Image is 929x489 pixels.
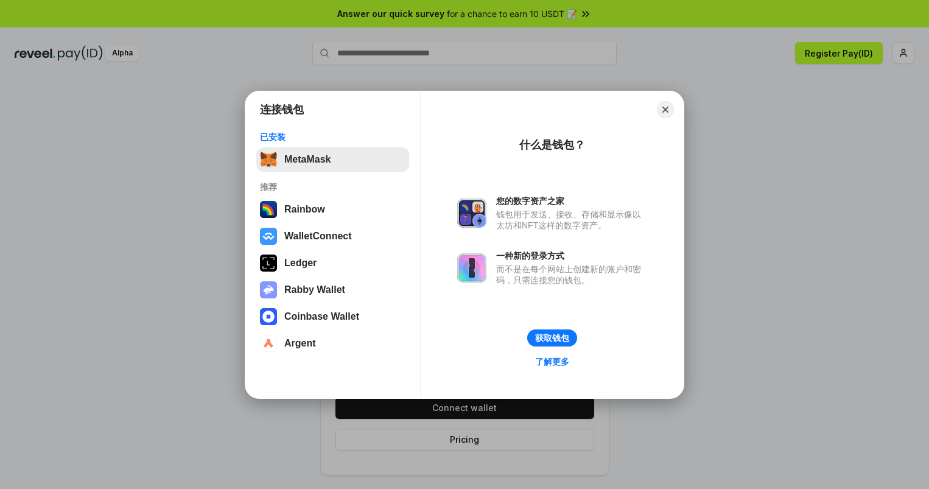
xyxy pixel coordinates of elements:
div: WalletConnect [284,231,352,242]
div: 了解更多 [535,356,569,367]
img: svg+xml,%3Csvg%20fill%3D%22none%22%20height%3D%2233%22%20viewBox%3D%220%200%2035%2033%22%20width%... [260,151,277,168]
button: Ledger [256,251,409,275]
div: 推荐 [260,181,405,192]
img: svg+xml,%3Csvg%20width%3D%2228%22%20height%3D%2228%22%20viewBox%3D%220%200%2028%2028%22%20fill%3D... [260,308,277,325]
button: Argent [256,331,409,356]
div: MetaMask [284,154,331,165]
div: 钱包用于发送、接收、存储和显示像以太坊和NFT这样的数字资产。 [496,209,647,231]
div: Coinbase Wallet [284,311,359,322]
button: Rabby Wallet [256,278,409,302]
div: 而不是在每个网站上创建新的账户和密码，只需连接您的钱包。 [496,264,647,286]
img: svg+xml,%3Csvg%20width%3D%22120%22%20height%3D%22120%22%20viewBox%3D%220%200%20120%20120%22%20fil... [260,201,277,218]
a: 了解更多 [528,354,577,370]
div: 已安装 [260,132,405,142]
div: Argent [284,338,316,349]
img: svg+xml,%3Csvg%20xmlns%3D%22http%3A%2F%2Fwww.w3.org%2F2000%2Fsvg%22%20fill%3D%22none%22%20viewBox... [457,253,486,283]
img: svg+xml,%3Csvg%20xmlns%3D%22http%3A%2F%2Fwww.w3.org%2F2000%2Fsvg%22%20width%3D%2228%22%20height%3... [260,255,277,272]
img: svg+xml,%3Csvg%20width%3D%2228%22%20height%3D%2228%22%20viewBox%3D%220%200%2028%2028%22%20fill%3D... [260,335,277,352]
div: 什么是钱包？ [519,138,585,152]
button: Coinbase Wallet [256,304,409,329]
button: WalletConnect [256,224,409,248]
img: svg+xml,%3Csvg%20xmlns%3D%22http%3A%2F%2Fwww.w3.org%2F2000%2Fsvg%22%20fill%3D%22none%22%20viewBox... [457,199,486,228]
button: Rainbow [256,197,409,222]
button: Close [657,101,674,118]
h1: 连接钱包 [260,102,304,117]
button: MetaMask [256,147,409,172]
div: 一种新的登录方式 [496,250,647,261]
img: svg+xml,%3Csvg%20width%3D%2228%22%20height%3D%2228%22%20viewBox%3D%220%200%2028%2028%22%20fill%3D... [260,228,277,245]
div: Rabby Wallet [284,284,345,295]
div: 获取钱包 [535,332,569,343]
img: svg+xml,%3Csvg%20xmlns%3D%22http%3A%2F%2Fwww.w3.org%2F2000%2Fsvg%22%20fill%3D%22none%22%20viewBox... [260,281,277,298]
div: Rainbow [284,204,325,215]
div: Ledger [284,258,317,269]
button: 获取钱包 [527,329,577,347]
div: 您的数字资产之家 [496,195,647,206]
